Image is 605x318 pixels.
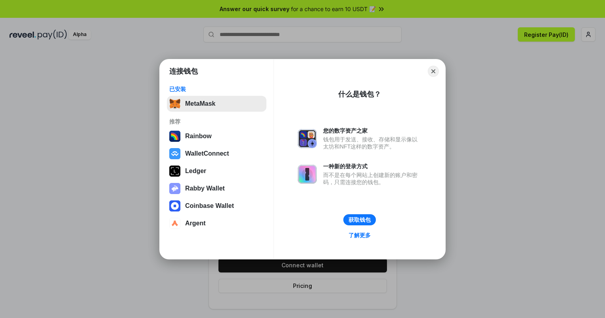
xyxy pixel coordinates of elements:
div: 钱包用于发送、接收、存储和显示像以太坊和NFT这样的数字资产。 [323,136,421,150]
div: 了解更多 [348,232,371,239]
a: 了解更多 [344,230,375,240]
img: svg+xml,%3Csvg%20fill%3D%22none%22%20height%3D%2233%22%20viewBox%3D%220%200%2035%2033%22%20width%... [169,98,180,109]
img: svg+xml,%3Csvg%20xmlns%3D%22http%3A%2F%2Fwww.w3.org%2F2000%2Fsvg%22%20width%3D%2228%22%20height%3... [169,166,180,177]
div: 推荐 [169,118,264,125]
img: svg+xml,%3Csvg%20width%3D%22120%22%20height%3D%22120%22%20viewBox%3D%220%200%20120%20120%22%20fil... [169,131,180,142]
button: Close [428,66,439,77]
div: Argent [185,220,206,227]
div: WalletConnect [185,150,229,157]
img: svg+xml,%3Csvg%20xmlns%3D%22http%3A%2F%2Fwww.w3.org%2F2000%2Fsvg%22%20fill%3D%22none%22%20viewBox... [169,183,180,194]
img: svg+xml,%3Csvg%20xmlns%3D%22http%3A%2F%2Fwww.w3.org%2F2000%2Fsvg%22%20fill%3D%22none%22%20viewBox... [298,165,317,184]
div: Rabby Wallet [185,185,225,192]
div: 一种新的登录方式 [323,163,421,170]
img: svg+xml,%3Csvg%20width%3D%2228%22%20height%3D%2228%22%20viewBox%3D%220%200%2028%2028%22%20fill%3D... [169,148,180,159]
button: Ledger [167,163,266,179]
div: 什么是钱包？ [338,89,381,99]
button: Rainbow [167,128,266,144]
div: Ledger [185,168,206,175]
div: 您的数字资产之家 [323,127,421,134]
button: Coinbase Wallet [167,198,266,214]
div: 而不是在每个网站上创建新的账户和密码，只需连接您的钱包。 [323,171,421,186]
div: 获取钱包 [348,216,371,223]
button: Argent [167,215,266,231]
button: Rabby Wallet [167,181,266,196]
img: svg+xml,%3Csvg%20width%3D%2228%22%20height%3D%2228%22%20viewBox%3D%220%200%2028%2028%22%20fill%3D... [169,218,180,229]
button: 获取钱包 [343,214,376,225]
button: MetaMask [167,96,266,112]
div: Coinbase Wallet [185,202,234,209]
div: Rainbow [185,133,212,140]
div: 已安装 [169,86,264,93]
div: MetaMask [185,100,215,107]
button: WalletConnect [167,146,266,162]
img: svg+xml,%3Csvg%20xmlns%3D%22http%3A%2F%2Fwww.w3.org%2F2000%2Fsvg%22%20fill%3D%22none%22%20viewBox... [298,129,317,148]
h1: 连接钱包 [169,67,198,76]
img: svg+xml,%3Csvg%20width%3D%2228%22%20height%3D%2228%22%20viewBox%3D%220%200%2028%2028%22%20fill%3D... [169,200,180,211]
